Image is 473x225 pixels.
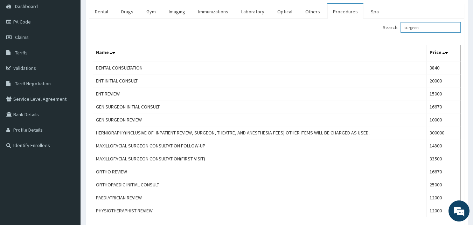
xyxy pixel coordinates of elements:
[401,22,461,33] input: Search:
[4,150,133,175] textarea: Type your message and hit 'Enter'
[141,4,161,19] a: Gym
[93,204,427,217] td: PHYSIOTHERAPHIST REVIEW
[15,34,29,40] span: Claims
[427,178,461,191] td: 25000
[327,4,363,19] a: Procedures
[93,126,427,139] td: HERNIORAPHY(INCLUSIVE OF INPATIENT REVIEW, SURGEON, THEATRE, AND ANESTHESIA FEES) OTHER ITEMS WIL...
[15,49,28,56] span: Tariffs
[427,165,461,178] td: 16670
[93,165,427,178] td: ORTHO REVIEW
[93,87,427,100] td: ENT REVIEW
[427,61,461,74] td: 3840
[93,45,427,61] th: Name
[236,4,270,19] a: Laboratory
[116,4,139,19] a: Drugs
[427,74,461,87] td: 20000
[15,3,38,9] span: Dashboard
[427,139,461,152] td: 14800
[427,45,461,61] th: Price
[427,100,461,113] td: 16670
[193,4,234,19] a: Immunizations
[427,126,461,139] td: 300000
[15,80,51,87] span: Tariff Negotiation
[93,74,427,87] td: ENT INITIAL CONSULT
[272,4,298,19] a: Optical
[93,152,427,165] td: MAXILLOFACIAL SURGEON CONSULTATION(FIRST VISIT)
[93,191,427,204] td: PAEDIATRICIAN REVIEW
[383,22,461,33] label: Search:
[115,4,132,20] div: Minimize live chat window
[93,100,427,113] td: GEN SURGEON INITIAL CONSULT
[93,178,427,191] td: ORTHOPAEDIC INITIAL CONSULT
[365,4,384,19] a: Spa
[427,113,461,126] td: 10000
[163,4,191,19] a: Imaging
[93,61,427,74] td: DENTAL CONSULTATION
[13,35,28,53] img: d_794563401_company_1708531726252_794563401
[427,191,461,204] td: 12000
[36,39,118,48] div: Chat with us now
[93,139,427,152] td: MAXILLOFACIAL SURGEON CONSULTATION FOLLOW-UP
[427,204,461,217] td: 12000
[89,4,114,19] a: Dental
[427,152,461,165] td: 33500
[41,68,97,139] span: We're online!
[427,87,461,100] td: 15000
[300,4,326,19] a: Others
[93,113,427,126] td: GEN SURGEON REVIEW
